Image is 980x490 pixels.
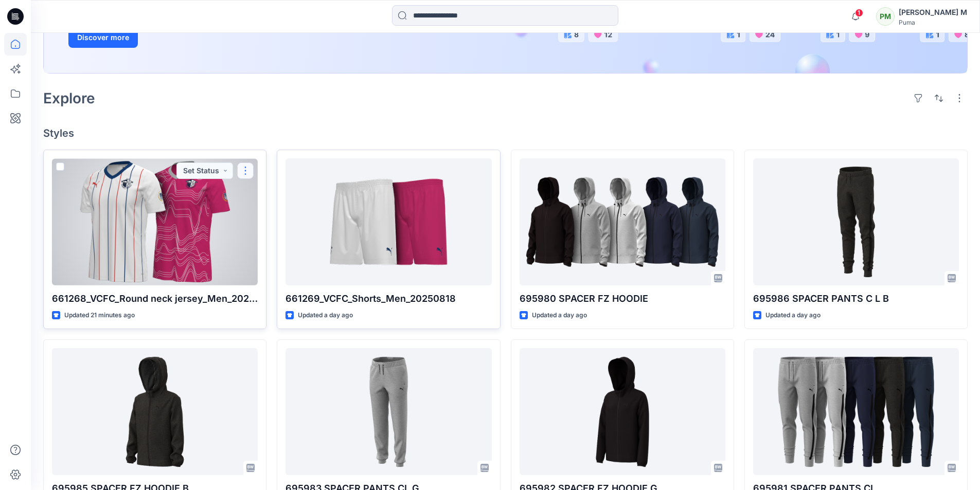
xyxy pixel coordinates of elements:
p: Updated a day ago [298,310,353,321]
p: Updated 21 minutes ago [64,310,135,321]
a: 695981 SPACER PANTS CL [753,348,959,475]
a: Discover more [68,27,300,48]
a: 695986 SPACER PANTS C L B [753,158,959,285]
a: 695982 SPACER FZ HOODIE G [520,348,725,475]
a: 695980 SPACER FZ HOODIE [520,158,725,285]
a: 695985 SPACER FZ HOODIE B [52,348,258,475]
p: Updated a day ago [532,310,587,321]
a: 695983 SPACER PANTS CL G [286,348,491,475]
a: 661269_VCFC_Shorts_Men_20250818 [286,158,491,285]
p: 695986 SPACER PANTS C L B [753,292,959,306]
p: Updated a day ago [765,310,821,321]
a: 661268_VCFC_Round neck jersey_Men_20250818 [52,158,258,285]
p: 695980 SPACER FZ HOODIE [520,292,725,306]
button: Discover more [68,27,138,48]
h4: Styles [43,127,968,139]
p: 661269_VCFC_Shorts_Men_20250818 [286,292,491,306]
span: 1 [855,9,863,17]
div: Puma [899,19,967,26]
p: 661268_VCFC_Round neck jersey_Men_20250818 [52,292,258,306]
h2: Explore [43,90,95,106]
div: [PERSON_NAME] M [899,6,967,19]
div: PM [876,7,895,26]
